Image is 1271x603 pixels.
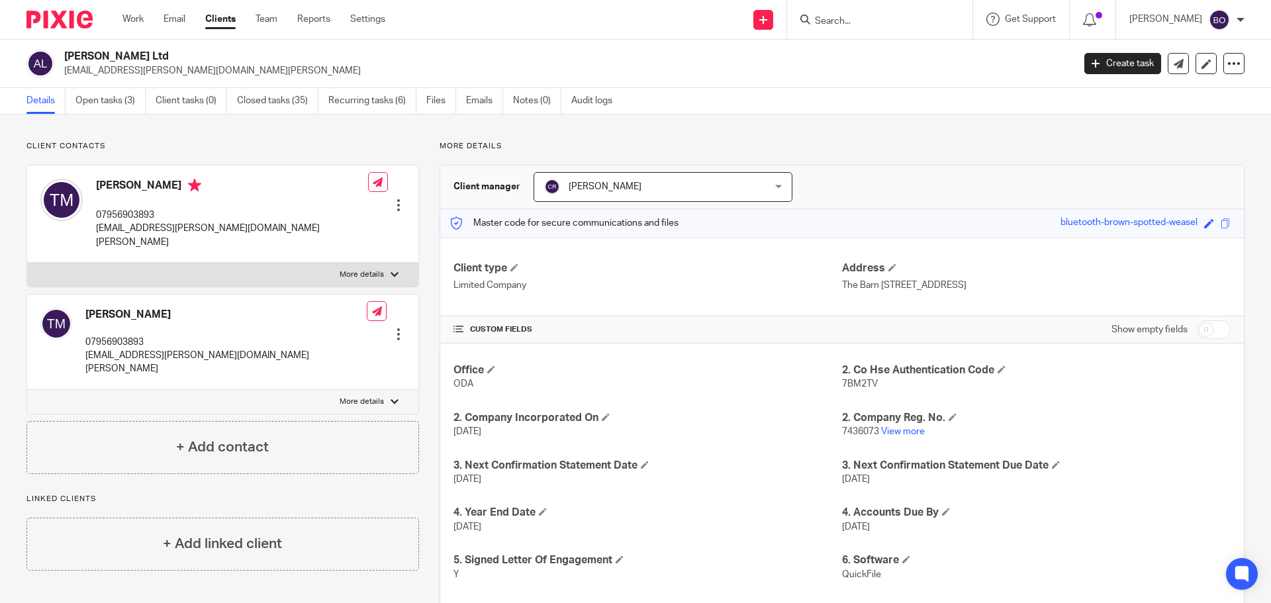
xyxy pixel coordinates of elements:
[85,308,367,322] h4: [PERSON_NAME]
[453,475,481,484] span: [DATE]
[426,88,456,114] a: Files
[26,141,419,152] p: Client contacts
[453,411,842,425] h4: 2. Company Incorporated On
[1129,13,1202,26] p: [PERSON_NAME]
[26,11,93,28] img: Pixie
[842,363,1231,377] h4: 2. Co Hse Authentication Code
[453,459,842,473] h4: 3. Next Confirmation Statement Date
[96,179,368,195] h4: [PERSON_NAME]
[1060,216,1198,231] div: bluetooth-brown-spotted-weasel
[237,88,318,114] a: Closed tasks (35)
[156,88,227,114] a: Client tasks (0)
[842,553,1231,567] h4: 6. Software
[842,427,879,436] span: 7436073
[1111,323,1188,336] label: Show empty fields
[842,570,881,579] span: QuickFile
[453,553,842,567] h4: 5. Signed Letter Of Engagement
[1209,9,1230,30] img: svg%3E
[26,494,419,504] p: Linked clients
[328,88,416,114] a: Recurring tasks (6)
[1005,15,1056,24] span: Get Support
[96,222,368,249] p: [EMAIL_ADDRESS][PERSON_NAME][DOMAIN_NAME][PERSON_NAME]
[26,50,54,77] img: svg%3E
[842,506,1231,520] h4: 4. Accounts Due By
[40,179,83,221] img: svg%3E
[164,13,185,26] a: Email
[814,16,933,28] input: Search
[340,396,384,407] p: More details
[453,180,520,193] h3: Client manager
[569,182,641,191] span: [PERSON_NAME]
[85,349,367,376] p: [EMAIL_ADDRESS][PERSON_NAME][DOMAIN_NAME][PERSON_NAME]
[453,506,842,520] h4: 4. Year End Date
[513,88,561,114] a: Notes (0)
[340,269,384,280] p: More details
[842,379,878,389] span: 7BM2TV
[453,379,473,389] span: ODA
[256,13,277,26] a: Team
[453,363,842,377] h4: Office
[842,475,870,484] span: [DATE]
[75,88,146,114] a: Open tasks (3)
[1084,53,1161,74] a: Create task
[571,88,622,114] a: Audit logs
[26,88,66,114] a: Details
[842,522,870,532] span: [DATE]
[453,522,481,532] span: [DATE]
[163,533,282,554] h4: + Add linked client
[466,88,503,114] a: Emails
[453,279,842,292] p: Limited Company
[842,411,1231,425] h4: 2. Company Reg. No.
[842,261,1231,275] h4: Address
[176,437,269,457] h4: + Add contact
[85,336,367,349] p: 07956903893
[453,427,481,436] span: [DATE]
[188,179,201,192] i: Primary
[297,13,330,26] a: Reports
[842,279,1231,292] p: The Barn [STREET_ADDRESS]
[450,216,679,230] p: Master code for secure communications and files
[350,13,385,26] a: Settings
[96,209,368,222] p: 07956903893
[64,64,1064,77] p: [EMAIL_ADDRESS][PERSON_NAME][DOMAIN_NAME][PERSON_NAME]
[842,459,1231,473] h4: 3. Next Confirmation Statement Due Date
[881,427,925,436] a: View more
[40,308,72,340] img: svg%3E
[453,261,842,275] h4: Client type
[440,141,1245,152] p: More details
[544,179,560,195] img: svg%3E
[453,570,459,579] span: Y
[64,50,865,64] h2: [PERSON_NAME] Ltd
[205,13,236,26] a: Clients
[453,324,842,335] h4: CUSTOM FIELDS
[122,13,144,26] a: Work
